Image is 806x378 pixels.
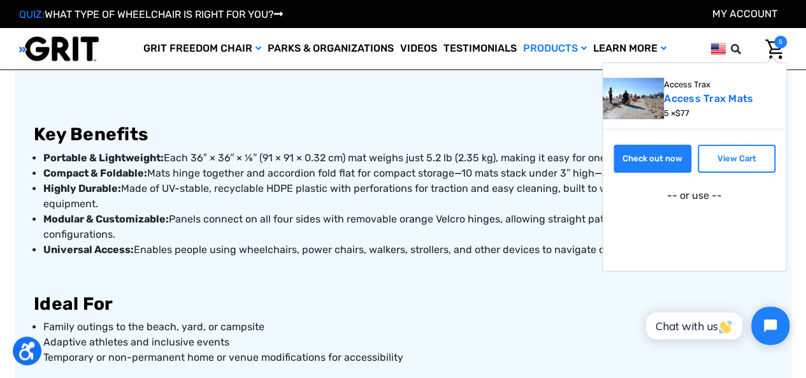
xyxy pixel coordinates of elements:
[520,28,590,69] a: Products
[440,28,520,69] a: Testimonials
[664,78,710,91] span: Access Trax
[603,78,664,119] img: Access Trax Mats
[43,213,169,225] strong: Modular & Customizable:
[43,242,772,258] p: Enables people using wheelchairs, power chairs, walkers, strollers, and other devices to navigate...
[712,8,777,20] a: Account
[710,41,726,57] img: us.png
[43,182,121,194] strong: Highly Durable:
[664,92,756,105] a: Access Trax Mats
[756,36,787,62] a: Cart with 5 items
[632,296,800,356] iframe: Tidio Chat
[19,8,45,20] span: QUIZ:
[43,181,772,212] p: Made of UV-stable, recyclable HDPE plastic with perforations for traction and easy cleaning, buil...
[19,36,99,62] img: GRIT All-Terrain Wheelchair and Mobility Equipment
[664,107,689,119] span: 5 ×
[43,319,772,335] p: Family outings to the beach, yard, or campsite
[675,108,689,118] span: $77
[34,293,113,314] strong: Ideal For
[264,28,397,69] a: Parks & Organizations
[43,167,147,179] strong: Compact & Foldable:
[614,145,691,173] a: Check out now
[34,124,148,145] strong: Key Benefits
[698,145,775,173] a: View Cart
[737,36,756,62] input: Search
[43,335,772,350] p: Adaptive athletes and inclusive events
[667,188,722,203] p: -- or use --
[43,152,164,164] strong: Portable & Lightweight:
[43,166,772,181] p: Mats hinge together and accordion fold flat for compact storage—10 mats stack under 3″ high—and c...
[43,350,772,365] p: Temporary or non-permanent home or venue modifications for accessibility
[140,28,264,69] a: GRIT Freedom Chair
[43,244,134,256] strong: Universal Access:
[19,8,283,20] a: QUIZ:WHAT TYPE OF WHEELCHAIR IS RIGHT FOR YOU?
[774,36,787,48] span: 5
[590,28,670,69] a: Learn More
[397,28,440,69] a: Videos
[43,212,772,242] p: Panels connect on all four sides with removable orange Velcro hinges, allowing straight paths, tu...
[765,40,784,59] img: Cart
[43,150,772,166] p: Each 36″ × 36″ × ⅛″ (91 × 91 × 0.32 cm) mat weighs just 5.2 lb (2.35 kg), making it easy for one ...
